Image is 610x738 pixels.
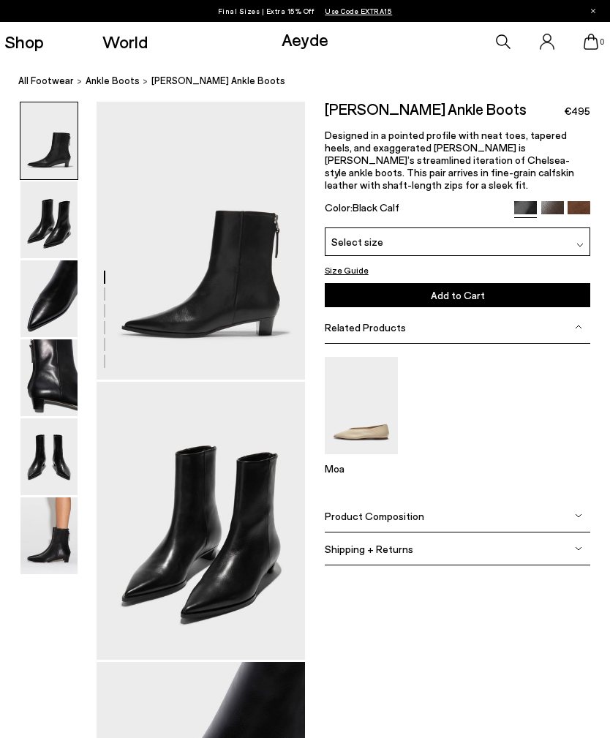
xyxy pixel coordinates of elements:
[575,545,582,552] img: svg%3E
[18,73,74,89] a: All Footwear
[218,4,393,18] p: Final Sizes | Extra 15% Off
[331,234,383,249] span: Select size
[18,61,610,102] nav: breadcrumb
[325,283,591,307] button: Add to Cart
[575,512,582,519] img: svg%3E
[86,73,140,89] a: Ankle Boots
[325,543,413,555] span: Shipping + Returns
[20,260,78,337] img: Harriet Pointed Ankle Boots - Image 3
[20,497,78,574] img: Harriet Pointed Ankle Boots - Image 6
[598,38,606,46] span: 0
[325,510,424,522] span: Product Composition
[431,289,485,301] span: Add to Cart
[353,201,399,214] span: Black Calf
[325,321,406,334] span: Related Products
[325,129,591,191] p: Designed in a pointed profile with neat toes, tapered heels, and exaggerated [PERSON_NAME] is [PE...
[576,241,584,249] img: svg%3E
[575,323,582,331] img: svg%3E
[325,462,398,475] p: Moa
[4,33,44,50] a: Shop
[20,102,78,179] img: Harriet Pointed Ankle Boots - Image 1
[325,357,398,454] img: Moa Pointed-Toe Flats
[20,339,78,416] img: Harriet Pointed Ankle Boots - Image 4
[564,104,590,118] span: €495
[325,263,369,277] button: Size Guide
[151,73,285,89] span: [PERSON_NAME] Ankle Boots
[325,102,527,116] h2: [PERSON_NAME] Ankle Boots
[282,29,328,50] a: Aeyde
[325,7,392,15] span: Navigate to /collections/ss25-final-sizes
[584,34,598,50] a: 0
[20,181,78,258] img: Harriet Pointed Ankle Boots - Image 2
[325,444,398,475] a: Moa Pointed-Toe Flats Moa
[20,418,78,495] img: Harriet Pointed Ankle Boots - Image 5
[102,33,148,50] a: World
[325,201,506,218] div: Color:
[86,75,140,86] span: Ankle Boots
